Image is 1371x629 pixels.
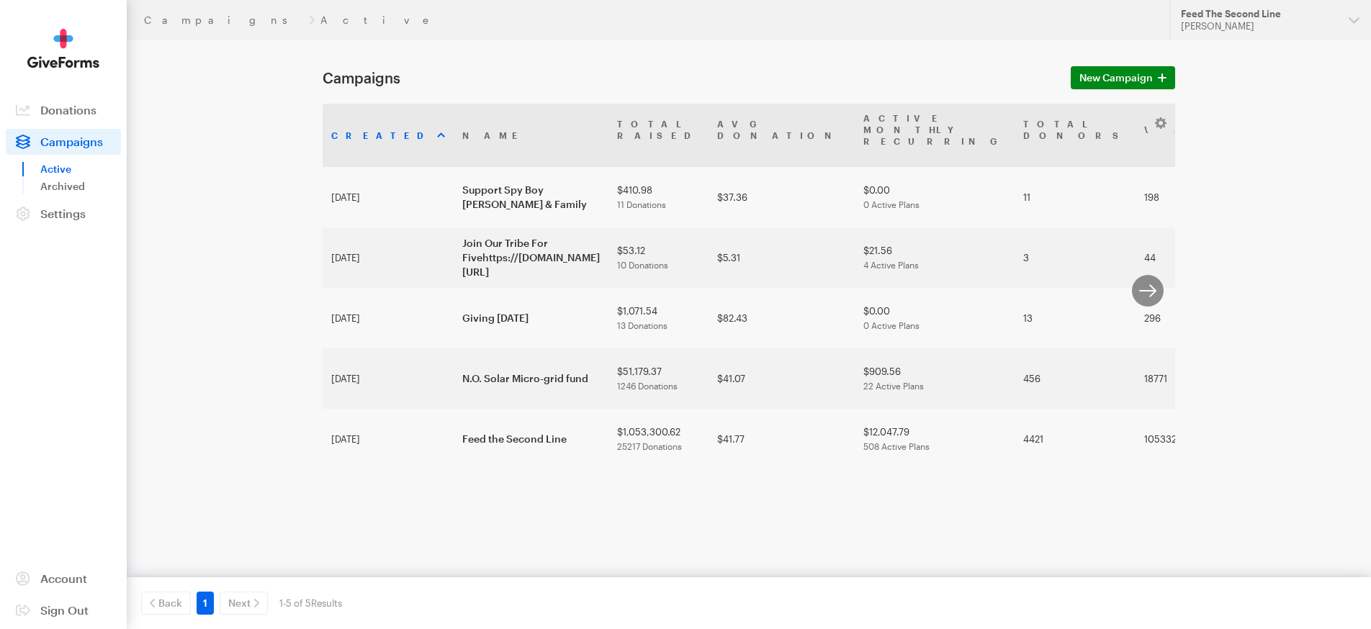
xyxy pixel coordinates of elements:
[454,227,608,288] td: Join Our Tribe For Fivehttps://[DOMAIN_NAME][URL]
[323,409,454,469] td: [DATE]
[454,167,608,227] td: Support Spy Boy [PERSON_NAME] & Family
[608,288,709,348] td: $1,071.54
[1015,227,1136,288] td: 3
[709,348,855,409] td: $41.07
[1015,288,1136,348] td: 13
[617,260,668,270] span: 10 Donations
[608,227,709,288] td: $53.12
[1136,104,1228,167] th: Visits: activate to sort column ascending
[855,104,1015,167] th: Active MonthlyRecurring: activate to sort column ascending
[6,97,121,123] a: Donations
[608,167,709,227] td: $410.98
[1136,348,1228,409] td: 18771
[1181,8,1337,20] div: Feed The Second Line
[323,167,454,227] td: [DATE]
[40,160,121,178] a: Active
[1015,167,1136,227] td: 11
[323,288,454,348] td: [DATE]
[617,199,666,209] span: 11 Donations
[1136,288,1228,348] td: 296
[1079,69,1153,86] span: New Campaign
[144,14,303,26] a: Campaigns
[863,441,930,451] span: 508 Active Plans
[323,227,454,288] td: [DATE]
[454,104,608,167] th: Name: activate to sort column ascending
[855,348,1015,409] td: $909.56
[323,69,1053,86] h1: Campaigns
[617,381,678,391] span: 1246 Donations
[40,178,121,195] a: Archived
[855,409,1015,469] td: $12,047.79
[40,207,86,220] span: Settings
[1015,409,1136,469] td: 4421
[617,441,682,451] span: 25217 Donations
[1136,409,1228,469] td: 105332
[709,227,855,288] td: $5.31
[454,288,608,348] td: Giving [DATE]
[6,201,121,227] a: Settings
[709,167,855,227] td: $37.36
[27,29,99,68] img: GiveForms
[40,135,103,148] span: Campaigns
[1071,66,1175,89] a: New Campaign
[863,320,920,330] span: 0 Active Plans
[855,288,1015,348] td: $0.00
[323,104,454,167] th: Created: activate to sort column ascending
[617,320,667,330] span: 13 Donations
[454,348,608,409] td: N.O. Solar Micro-grid fund
[608,409,709,469] td: $1,053,300.62
[40,103,96,117] span: Donations
[709,409,855,469] td: $41.77
[323,348,454,409] td: [DATE]
[709,104,855,167] th: AvgDonation: activate to sort column ascending
[709,288,855,348] td: $82.43
[1181,20,1337,32] div: [PERSON_NAME]
[1015,104,1136,167] th: TotalDonors: activate to sort column ascending
[6,129,121,155] a: Campaigns
[863,260,919,270] span: 4 Active Plans
[1015,348,1136,409] td: 456
[454,409,608,469] td: Feed the Second Line
[1136,227,1228,288] td: 44
[608,104,709,167] th: TotalRaised: activate to sort column ascending
[608,348,709,409] td: $51,179.37
[855,167,1015,227] td: $0.00
[855,227,1015,288] td: $21.56
[1136,167,1228,227] td: 198
[863,199,920,209] span: 0 Active Plans
[863,381,924,391] span: 22 Active Plans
